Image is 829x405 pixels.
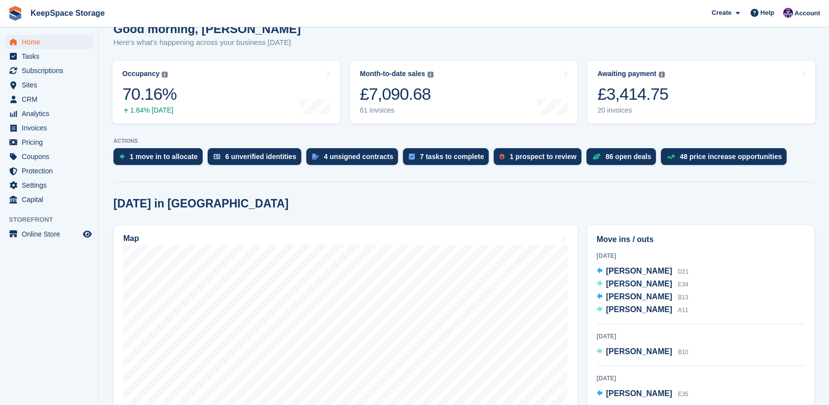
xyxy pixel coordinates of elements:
[22,227,81,241] span: Online Store
[597,332,805,341] div: [DATE]
[403,148,494,170] a: 7 tasks to complete
[597,106,668,115] div: 20 invoices
[112,61,340,123] a: Occupancy 70.16% 1.84% [DATE]
[360,106,433,115] div: 61 invoices
[113,37,301,48] p: Here's what's happening across your business [DATE]
[113,22,301,36] h1: Good morning, [PERSON_NAME]
[606,292,672,301] span: [PERSON_NAME]
[22,35,81,49] span: Home
[597,251,805,260] div: [DATE]
[678,349,688,356] span: B10
[113,138,814,144] p: ACTIONS
[586,148,661,170] a: 86 open deals
[5,164,93,178] a: menu
[22,78,81,92] span: Sites
[597,84,668,104] div: £3,414.75
[162,72,168,78] img: icon-info-grey-7440780725fd019a000dd9b08b2336e03edf1995a4989e88bcd33f0948082b44.svg
[360,84,433,104] div: £7,090.68
[225,153,296,161] div: 6 unverified identities
[8,6,23,21] img: stora-icon-8386f47178a22dfd0bd8f6a31ec36ba5ce8667c1dd55bd0f319d3a0aa187defe.svg
[661,148,792,170] a: 48 price increase opportunities
[9,215,98,225] span: Storefront
[5,121,93,135] a: menu
[597,278,688,291] a: [PERSON_NAME] E34
[678,391,688,398] span: E35
[794,8,820,18] span: Account
[122,106,177,115] div: 1.84% [DATE]
[712,8,731,18] span: Create
[606,305,672,314] span: [PERSON_NAME]
[22,135,81,149] span: Pricing
[5,64,93,78] a: menu
[597,388,688,401] a: [PERSON_NAME] E35
[27,5,108,21] a: KeepSpace Storage
[678,281,688,288] span: E34
[113,148,208,170] a: 1 move in to allocate
[324,153,394,161] div: 4 unsigned contracts
[606,347,672,356] span: [PERSON_NAME]
[5,178,93,192] a: menu
[5,107,93,121] a: menu
[680,153,782,161] div: 48 price increase opportunities
[592,153,601,160] img: deal-1b604bf984904fb50ccaf53a9ad4b4a5d6e5aea283cecdc64d6e3604feb123c2.svg
[122,70,159,78] div: Occupancy
[678,268,688,275] span: D21
[5,135,93,149] a: menu
[22,121,81,135] span: Invoices
[606,280,672,288] span: [PERSON_NAME]
[597,291,688,304] a: [PERSON_NAME] B13
[667,155,675,159] img: price_increase_opportunities-93ffe204e8149a01c8c9dc8f82e8f89637d9d84a8eef4429ea346261dce0b2c0.svg
[494,148,586,170] a: 1 prospect to review
[597,304,688,317] a: [PERSON_NAME] A11
[5,35,93,49] a: menu
[122,84,177,104] div: 70.16%
[22,49,81,63] span: Tasks
[306,148,403,170] a: 4 unsigned contracts
[22,193,81,206] span: Capital
[597,374,805,383] div: [DATE]
[760,8,774,18] span: Help
[119,154,125,160] img: move_ins_to_allocate_icon-fdf77a2bb77ea45bf5b3d319d69a93e2d87916cf1d5bf7949dd705db3b84f3ca.svg
[350,61,578,123] a: Month-to-date sales £7,090.68 61 invoices
[22,164,81,178] span: Protection
[22,107,81,121] span: Analytics
[597,70,656,78] div: Awaiting payment
[214,154,220,160] img: verify_identity-adf6edd0f0f0b5bbfe63781bf79b02c33cf7c696d77639b501bdc392416b5a36.svg
[420,153,484,161] div: 7 tasks to complete
[409,154,415,160] img: task-75834270c22a3079a89374b754ae025e5fb1db73e45f91037f5363f120a921f8.svg
[113,197,288,210] h2: [DATE] in [GEOGRAPHIC_DATA]
[22,178,81,192] span: Settings
[5,193,93,206] a: menu
[428,72,433,78] img: icon-info-grey-7440780725fd019a000dd9b08b2336e03edf1995a4989e88bcd33f0948082b44.svg
[659,72,665,78] img: icon-info-grey-7440780725fd019a000dd9b08b2336e03edf1995a4989e88bcd33f0948082b44.svg
[500,154,505,160] img: prospect-51fa495bee0391a8d652442698ab0144808aea92771e9ea1ae160a38d050c398.svg
[123,234,139,243] h2: Map
[81,228,93,240] a: Preview store
[678,307,688,314] span: A11
[606,153,651,161] div: 86 open deals
[360,70,425,78] div: Month-to-date sales
[597,346,688,359] a: [PERSON_NAME] B10
[606,389,672,398] span: [PERSON_NAME]
[783,8,793,18] img: Charlotte Jobling
[130,153,198,161] div: 1 move in to allocate
[208,148,306,170] a: 6 unverified identities
[5,92,93,106] a: menu
[5,49,93,63] a: menu
[5,227,93,241] a: menu
[312,154,319,160] img: contract_signature_icon-13c848040528278c33f63329250d36e43548de30e8caae1d1a13099fd9432cc5.svg
[597,265,689,278] a: [PERSON_NAME] D21
[5,78,93,92] a: menu
[509,153,576,161] div: 1 prospect to review
[606,267,672,275] span: [PERSON_NAME]
[22,64,81,78] span: Subscriptions
[22,150,81,163] span: Coupons
[22,92,81,106] span: CRM
[587,61,815,123] a: Awaiting payment £3,414.75 20 invoices
[597,234,805,245] h2: Move ins / outs
[678,294,688,301] span: B13
[5,150,93,163] a: menu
